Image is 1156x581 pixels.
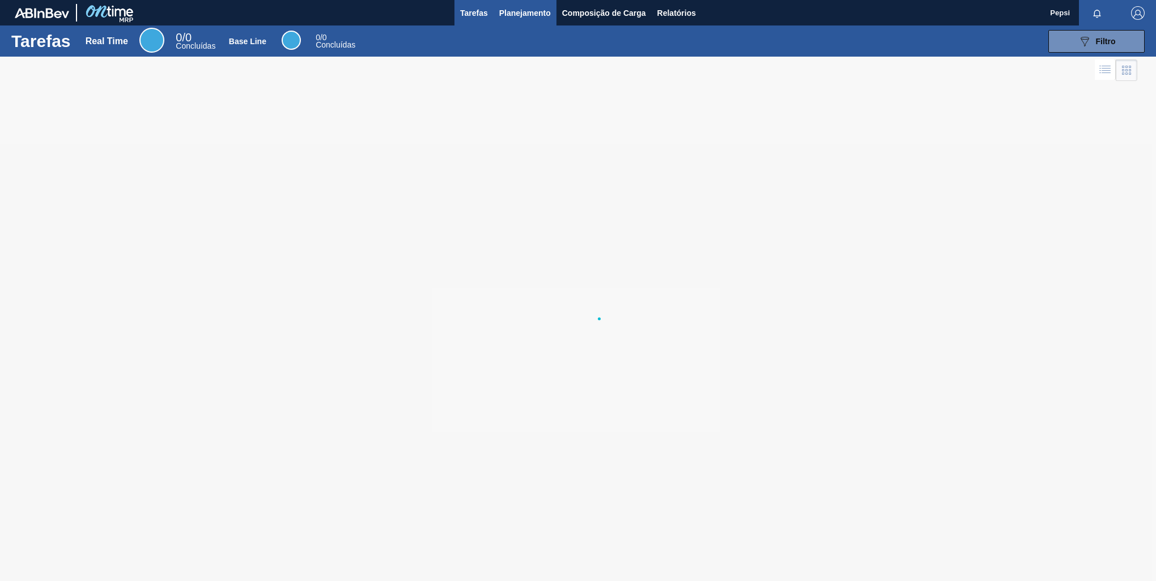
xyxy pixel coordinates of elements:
[657,6,696,20] span: Relatórios
[460,6,488,20] span: Tarefas
[316,33,320,42] span: 0
[176,31,192,44] span: / 0
[11,35,71,48] h1: Tarefas
[176,33,215,50] div: Real Time
[176,41,215,50] span: Concluídas
[229,37,266,46] div: Base Line
[1131,6,1145,20] img: Logout
[176,31,182,44] span: 0
[15,8,69,18] img: TNhmsLtSVTkK8tSr43FrP2fwEKptu5GPRR3wAAAABJRU5ErkJggg==
[499,6,551,20] span: Planejamento
[1048,30,1145,53] button: Filtro
[316,34,355,49] div: Base Line
[562,6,646,20] span: Composição de Carga
[1096,37,1116,46] span: Filtro
[86,36,128,46] div: Real Time
[316,40,355,49] span: Concluídas
[139,28,164,53] div: Real Time
[282,31,301,50] div: Base Line
[1079,5,1115,21] button: Notificações
[316,33,326,42] span: / 0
